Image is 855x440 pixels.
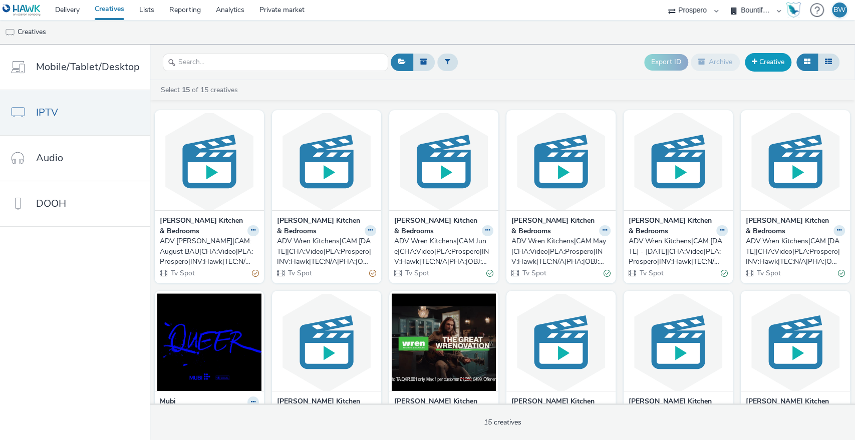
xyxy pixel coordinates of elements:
div: Partially valid [369,268,376,278]
img: Wren CTV 25112024 TEST visual [274,293,379,391]
img: tv [5,28,15,38]
span: Tv Spot [404,268,429,278]
a: Creative [745,53,791,71]
strong: 15 [182,85,190,95]
strong: [PERSON_NAME] Kitchen & Bedrooms [394,216,479,236]
span: Tv Spot [170,268,195,278]
span: 15 creatives [484,417,521,427]
span: DOOH [36,196,66,211]
strong: [PERSON_NAME] Kitchen & Bedrooms [394,396,479,417]
div: ADV:Wren Kitchens|CAM:[DATE]|CHA:Video|PLA:Prospero|INV:Hawk|TEC:N/A|PHA:|OBJ:Awareness|BME:PMP|C... [746,236,841,267]
a: ADV:Wren Kitchens|CAM:[DATE]|CHA:Video|PLA:Prospero|INV:Hawk|TEC:N/A|PHA:|OBJ:Awareness|BME:PMP|C... [277,236,376,267]
img: ADV:Wren Kitchens|CAM:July 2025|CHA:Video|PLA:Prospero|INV:Hawk|TEC:N/A|PHA:|OBJ:Awareness|BME:PM... [274,113,379,210]
a: ADV:[PERSON_NAME]|CAM:August BAU|CHA:Video|PLA:Prospero|INV:Hawk|TEC:N/A|PHA:|OBJ:Awareness|BME:P... [160,236,259,267]
strong: [PERSON_NAME] Kitchen & Bedrooms [511,396,597,417]
img: ADV:Wren Kitchens|CAM:June|CHA:Video|PLA:Prospero|INV:Hawk|TEC:N/A|PHA:|OBJ:Awareness|BME:PMP|CFO... [392,113,496,210]
strong: [PERSON_NAME] Kitchen & Bedrooms [746,216,831,236]
span: Tv Spot [521,268,546,278]
img: ADV:|CAM:0|CHA:Video|PLA:Prospero|INV:Hawk|TEC:N/A|PHA:|OBJ:Awareness|BME:Reserved Buy|CFO:30"|AU... [743,293,847,391]
strong: [PERSON_NAME] Kitchen & Bedrooms [160,216,245,236]
strong: [PERSON_NAME] Kitchen & Bedrooms [511,216,597,236]
a: Select of 15 creatives [160,85,242,95]
span: IPTV [36,105,58,120]
img: ADV:|CAM:0|CHA:Video|PLA:Prospero|INV:Hawk|TEC:N/A|PHA:|OBJ:Awareness|BME:Reserved Buy|CFO:30"|AU... [509,293,613,391]
span: Tv Spot [639,268,664,278]
strong: [PERSON_NAME] Kitchen & Bedrooms [277,216,362,236]
div: ADV:Wren Kitchens|CAM:June|CHA:Video|PLA:Prospero|INV:Hawk|TEC:N/A|PHA:|OBJ:Awareness|BME:PMP|CFO... [394,236,489,267]
img: ADV:Wren Kitchens|CAM:Boxing Day|CHA:Video|PLA:Prospero|INV:Hawk|TEC:N/A|PHA:|OBJ:Awareness|BME:P... [743,113,847,210]
strong: Mubi [160,396,176,408]
div: ADV:[PERSON_NAME]|CAM:August BAU|CHA:Video|PLA:Prospero|INV:Hawk|TEC:N/A|PHA:|OBJ:Awareness|BME:P... [160,236,255,267]
a: ADV:Wren Kitchens|CAM:[DATE] - [DATE]|CHA:Video|PLA:Prospero|INV:Hawk|TEC:N/A|PHA:|OBJ:Awareness|... [629,236,728,267]
img: Mubi Queer Film Release visual [157,293,261,391]
img: ADV:Wren Kitchens|CAM:March - April 2025|CHA:Video|PLA:Prospero|INV:Hawk|TEC:N/A|PHA:|OBJ:Awarene... [626,113,730,210]
img: ADV:Wren|CAM:August BAU|CHA:Video|PLA:Prospero|INV:Hawk|TEC:N/A|PHA:|OBJ:Awareness|BME:PMP|CFO:Mu... [157,113,261,210]
div: Valid [838,268,845,278]
a: ADV:Wren Kitchens|CAM:May|CHA:Video|PLA:Prospero|INV:Hawk|TEC:N/A|PHA:|OBJ:Awareness|BME:PMP|CFO:... [511,236,611,267]
img: ADV:Wren Kitchens|CAM:May|CHA:Video|PLA:Prospero|INV:Hawk|TEC:N/A|PHA:|OBJ:Awareness|BME:PMP|CFO:... [509,113,613,210]
strong: [PERSON_NAME] Kitchen & Bedrooms [629,396,714,417]
button: Export ID [644,54,688,70]
strong: [PERSON_NAME] Kitchen & Bedrooms [277,396,362,417]
strong: [PERSON_NAME] Kitchen & Bedrooms [629,216,714,236]
img: undefined Logo [3,4,41,17]
strong: [PERSON_NAME] Kitchen & Bedrooms [746,396,831,417]
button: Table [817,54,839,71]
div: Valid [486,268,493,278]
span: Audio [36,151,63,165]
div: ADV:Wren Kitchens|CAM:May|CHA:Video|PLA:Prospero|INV:Hawk|TEC:N/A|PHA:|OBJ:Awareness|BME:PMP|CFO:... [511,236,607,267]
a: ADV:Wren Kitchens|CAM:[DATE]|CHA:Video|PLA:Prospero|INV:Hawk|TEC:N/A|PHA:|OBJ:Awareness|BME:PMP|C... [746,236,845,267]
div: Partially valid [252,268,259,278]
img: Hawk Academy [786,2,801,18]
img: ADV:|CAM:0|CHA:Video|PLA:Prospero|INV:Hawk|TEC:N/A|PHA:|OBJ:Awareness|BME:Reserved Buy|CFO:30"|AU... [392,293,496,391]
div: ADV:Wren Kitchens|CAM:[DATE] - [DATE]|CHA:Video|PLA:Prospero|INV:Hawk|TEC:N/A|PHA:|OBJ:Awareness|... [629,236,724,267]
div: ADV:Wren Kitchens|CAM:[DATE]|CHA:Video|PLA:Prospero|INV:Hawk|TEC:N/A|PHA:|OBJ:Awareness|BME:PMP|C... [277,236,372,267]
img: ADV:|CAM:0|CHA:Video|PLA:Prospero|INV:Hawk|TEC:N/A|PHA:|OBJ:Awareness|BME:Reserved Buy|CFO:30"|AU... [626,293,730,391]
span: Tv Spot [756,268,781,278]
button: Archive [691,54,740,71]
button: Grid [796,54,818,71]
a: ADV:Wren Kitchens|CAM:June|CHA:Video|PLA:Prospero|INV:Hawk|TEC:N/A|PHA:|OBJ:Awareness|BME:PMP|CFO... [394,236,493,267]
span: Mobile/Tablet/Desktop [36,60,140,74]
div: BW [833,3,845,18]
span: Tv Spot [287,268,312,278]
a: Hawk Academy [786,2,805,18]
div: Valid [604,268,611,278]
input: Search... [163,54,388,71]
div: Valid [721,268,728,278]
